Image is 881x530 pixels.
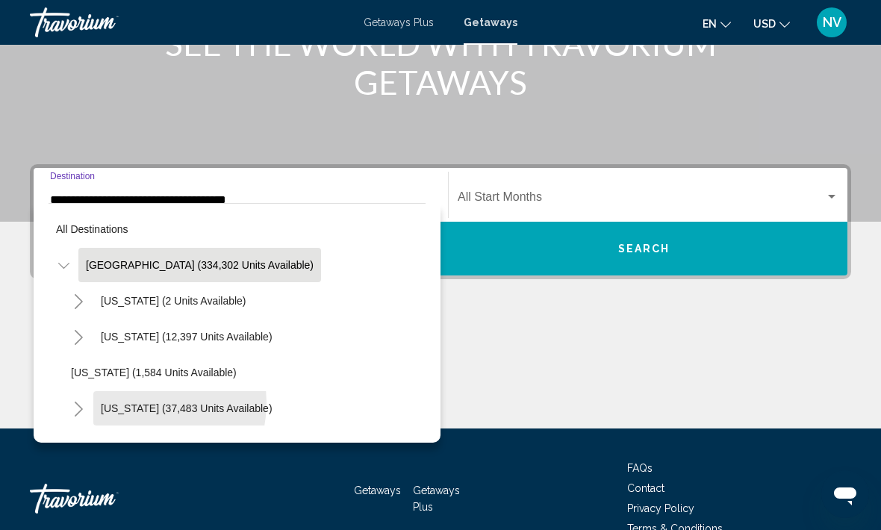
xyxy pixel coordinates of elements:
[161,24,720,102] h1: SEE THE WORLD WITH TRAVORIUM GETAWAYS
[364,16,434,28] a: Getaways Plus
[627,502,694,514] a: Privacy Policy
[753,18,776,30] span: USD
[63,429,93,459] button: Toggle Colorado (20,733 units available)
[30,7,349,37] a: Travorium
[823,15,841,30] span: NV
[71,367,237,378] span: [US_STATE] (1,584 units available)
[354,484,401,496] a: Getaways
[78,248,321,282] button: [GEOGRAPHIC_DATA] (334,302 units available)
[821,470,869,518] iframe: Button to launch messaging window
[93,319,280,354] button: [US_STATE] (12,397 units available)
[49,250,78,280] button: Toggle United States (334,302 units available)
[441,222,847,275] button: Search
[63,286,93,316] button: Toggle Alabama (2 units available)
[812,7,851,38] button: User Menu
[703,13,731,34] button: Change language
[101,295,246,307] span: [US_STATE] (2 units available)
[56,223,128,235] span: All destinations
[93,391,280,425] button: [US_STATE] (37,483 units available)
[34,168,847,275] div: Search widget
[86,259,314,271] span: [GEOGRAPHIC_DATA] (334,302 units available)
[93,284,254,318] button: [US_STATE] (2 units available)
[753,13,790,34] button: Change currency
[413,484,460,513] a: Getaways Plus
[101,402,273,414] span: [US_STATE] (37,483 units available)
[627,482,664,494] a: Contact
[63,355,244,390] button: [US_STATE] (1,584 units available)
[618,243,670,255] span: Search
[703,18,717,30] span: en
[63,393,93,423] button: Toggle California (37,483 units available)
[101,331,273,343] span: [US_STATE] (12,397 units available)
[49,212,426,246] button: All destinations
[627,462,653,474] a: FAQs
[30,476,179,521] a: Travorium
[464,16,517,28] a: Getaways
[93,427,280,461] button: [US_STATE] (20,733 units available)
[63,322,93,352] button: Toggle Arizona (12,397 units available)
